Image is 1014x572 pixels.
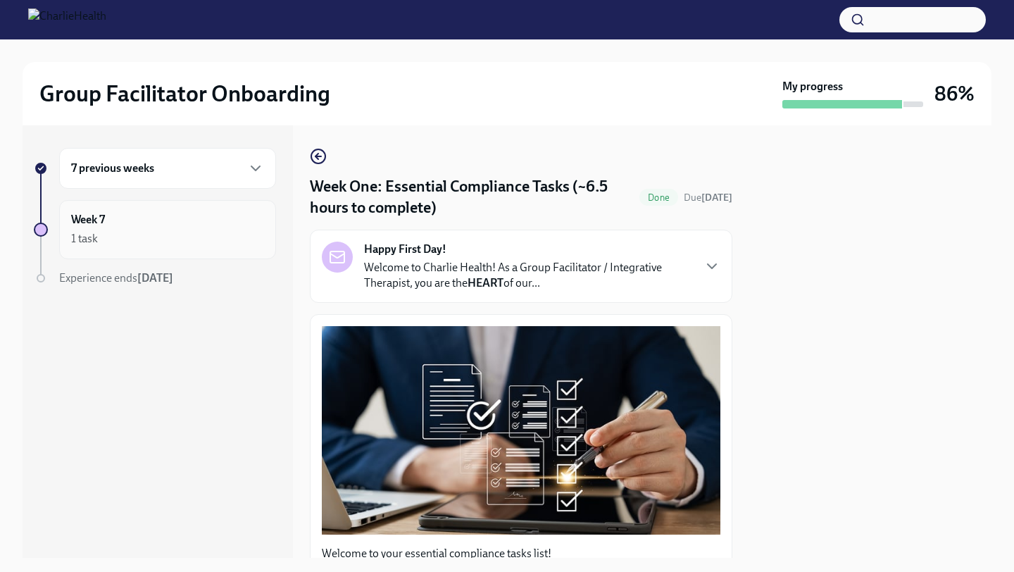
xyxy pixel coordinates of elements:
[59,148,276,189] div: 7 previous weeks
[39,80,330,108] h2: Group Facilitator Onboarding
[34,200,276,259] a: Week 71 task
[71,212,105,228] h6: Week 7
[71,161,154,176] h6: 7 previous weeks
[322,546,720,561] p: Welcome to your essential compliance tasks list!
[137,271,173,285] strong: [DATE]
[639,192,678,203] span: Done
[782,79,843,94] strong: My progress
[701,192,732,204] strong: [DATE]
[684,192,732,204] span: Due
[71,231,98,247] div: 1 task
[28,8,106,31] img: CharlieHealth
[59,271,173,285] span: Experience ends
[468,276,503,290] strong: HEART
[364,242,446,257] strong: Happy First Day!
[684,191,732,204] span: July 14th, 2025 10:00
[934,81,975,106] h3: 86%
[364,260,692,291] p: Welcome to Charlie Health! As a Group Facilitator / Integrative Therapist, you are the of our...
[322,326,720,534] button: Zoom image
[310,176,634,218] h4: Week One: Essential Compliance Tasks (~6.5 hours to complete)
